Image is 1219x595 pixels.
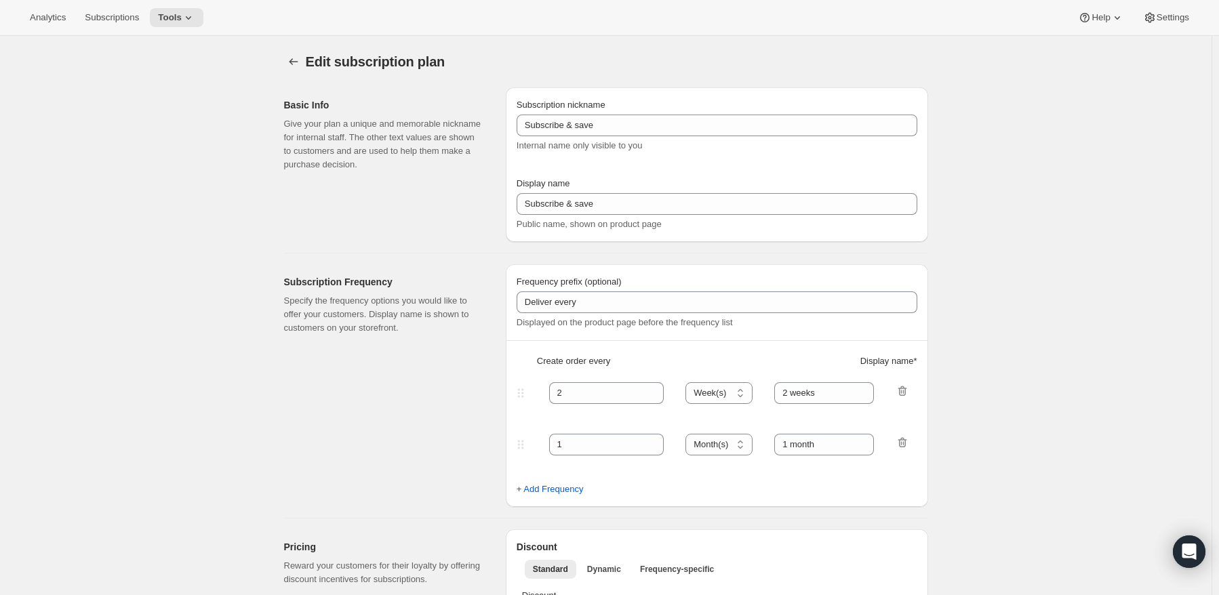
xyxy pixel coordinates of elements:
[517,193,917,215] input: Subscribe & Save
[517,140,643,150] span: Internal name only visible to you
[284,559,484,586] p: Reward your customers for their loyalty by offering discount incentives for subscriptions.
[1135,8,1197,27] button: Settings
[533,564,568,575] span: Standard
[1092,12,1110,23] span: Help
[517,115,917,136] input: Subscribe & Save
[1157,12,1189,23] span: Settings
[517,540,917,554] h2: Discount
[774,434,874,455] input: 1 month
[150,8,203,27] button: Tools
[517,317,733,327] span: Displayed on the product page before the frequency list
[284,540,484,554] h2: Pricing
[1070,8,1132,27] button: Help
[517,276,622,287] span: Frequency prefix (optional)
[284,98,484,112] h2: Basic Info
[158,12,182,23] span: Tools
[587,564,621,575] span: Dynamic
[85,12,139,23] span: Subscriptions
[22,8,74,27] button: Analytics
[306,54,445,69] span: Edit subscription plan
[537,354,610,368] span: Create order every
[517,178,570,188] span: Display name
[284,275,484,289] h2: Subscription Frequency
[284,52,303,71] button: Subscription plans
[508,478,592,500] button: + Add Frequency
[517,483,584,496] span: + Add Frequency
[30,12,66,23] span: Analytics
[77,8,147,27] button: Subscriptions
[640,564,714,575] span: Frequency-specific
[284,117,484,171] p: Give your plan a unique and memorable nickname for internal staff. The other text values are show...
[517,219,662,229] span: Public name, shown on product page
[284,294,484,335] p: Specify the frequency options you would like to offer your customers. Display name is shown to cu...
[1173,535,1205,568] div: Open Intercom Messenger
[860,354,917,368] span: Display name *
[774,382,874,404] input: 1 month
[517,291,917,313] input: Deliver every
[517,100,605,110] span: Subscription nickname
